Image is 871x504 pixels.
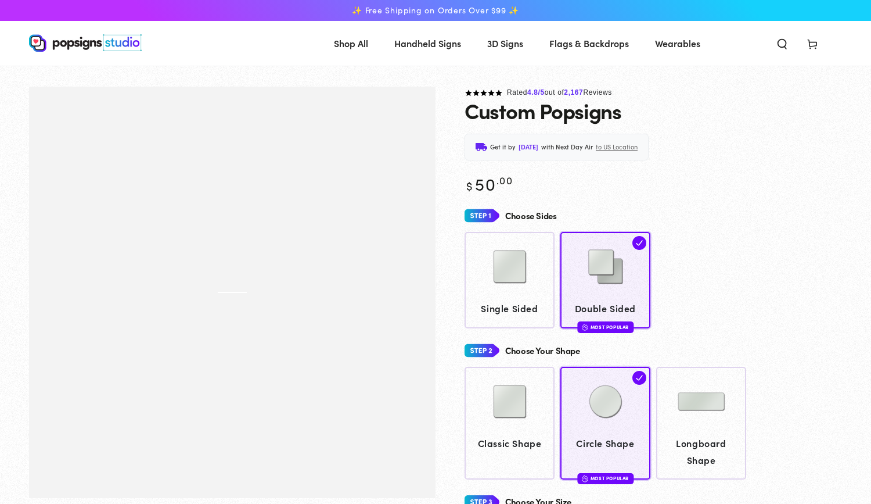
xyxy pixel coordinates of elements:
span: 2,167 [564,88,583,96]
span: 4.8 [527,88,538,96]
a: 3D Signs [478,28,532,59]
span: Wearables [655,35,700,52]
a: Handheld Signs [386,28,470,59]
h4: Choose Your Shape [505,346,580,356]
span: Rated out of Reviews [507,88,612,96]
span: Shop All [334,35,368,52]
span: $ [466,177,473,194]
img: Single Sided [481,238,539,296]
img: check.svg [632,236,646,250]
span: to US Location [596,141,638,153]
img: Classic Shape [481,373,539,431]
img: fire.svg [582,323,588,331]
img: Double Sided [577,238,635,296]
img: fire.svg [582,474,588,482]
span: ✨ Free Shipping on Orders Over $99 ✨ [352,5,519,16]
a: Flags & Backdrops [541,28,638,59]
span: Single Sided [470,300,549,317]
span: Circle Shape [566,435,645,452]
img: Step 2 [465,340,499,362]
bdi: 50 [465,171,513,195]
span: Double Sided [566,300,645,317]
img: Circle Shape [577,373,635,431]
h1: Custom Popsigns [465,99,621,122]
summary: Search our site [767,30,797,56]
span: Handheld Signs [394,35,461,52]
media-gallery: Gallery Viewer [29,87,435,498]
a: Single Sided Single Sided [465,232,555,328]
span: /5 [538,88,545,96]
img: Step 1 [465,205,499,227]
span: Classic Shape [470,435,549,452]
span: Flags & Backdrops [549,35,629,52]
img: Popsigns Studio [29,34,142,52]
span: [DATE] [519,141,538,153]
img: check.svg [632,371,646,385]
span: Get it by [490,141,516,153]
sup: .00 [496,173,513,187]
span: Longboard Shape [662,435,741,469]
a: Shop All [325,28,377,59]
div: Most Popular [577,473,634,484]
a: Classic Shape Classic Shape [465,367,555,480]
a: Double Sided Double Sided Most Popular [560,232,650,328]
a: Circle Shape Circle Shape Most Popular [560,367,650,480]
h4: Choose Sides [505,211,557,221]
span: 3D Signs [487,35,523,52]
img: Longboard Shape [672,373,730,431]
span: with Next Day Air [541,141,593,153]
a: Longboard Shape Longboard Shape [656,367,746,480]
a: Wearables [646,28,709,59]
div: Most Popular [577,321,634,333]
